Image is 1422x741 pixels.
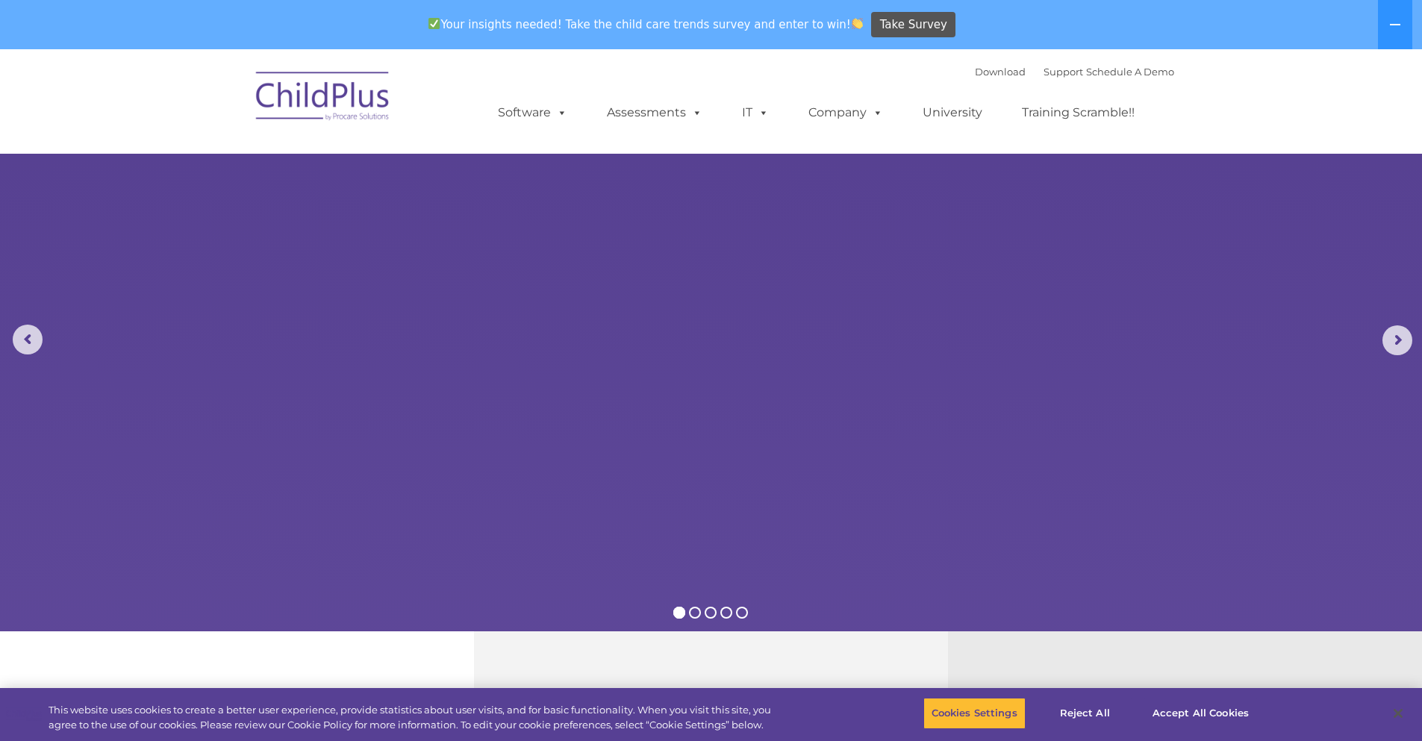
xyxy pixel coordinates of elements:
button: Accept All Cookies [1144,698,1257,729]
span: Your insights needed! Take the child care trends survey and enter to win! [422,10,870,39]
a: Assessments [592,98,717,128]
span: Take Survey [880,12,947,38]
span: Last name [208,99,253,110]
a: University [908,98,997,128]
a: IT [727,98,784,128]
button: Cookies Settings [923,698,1026,729]
a: Company [793,98,898,128]
img: 👏 [852,18,863,29]
span: Phone number [208,160,271,171]
a: Support [1044,66,1083,78]
img: ✅ [428,18,440,29]
div: This website uses cookies to create a better user experience, provide statistics about user visit... [49,703,782,732]
a: Training Scramble!! [1007,98,1150,128]
button: Reject All [1038,698,1132,729]
button: Close [1382,697,1415,730]
a: Schedule A Demo [1086,66,1174,78]
img: ChildPlus by Procare Solutions [249,61,398,136]
font: | [975,66,1174,78]
a: Take Survey [871,12,955,38]
a: Software [483,98,582,128]
a: Download [975,66,1026,78]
